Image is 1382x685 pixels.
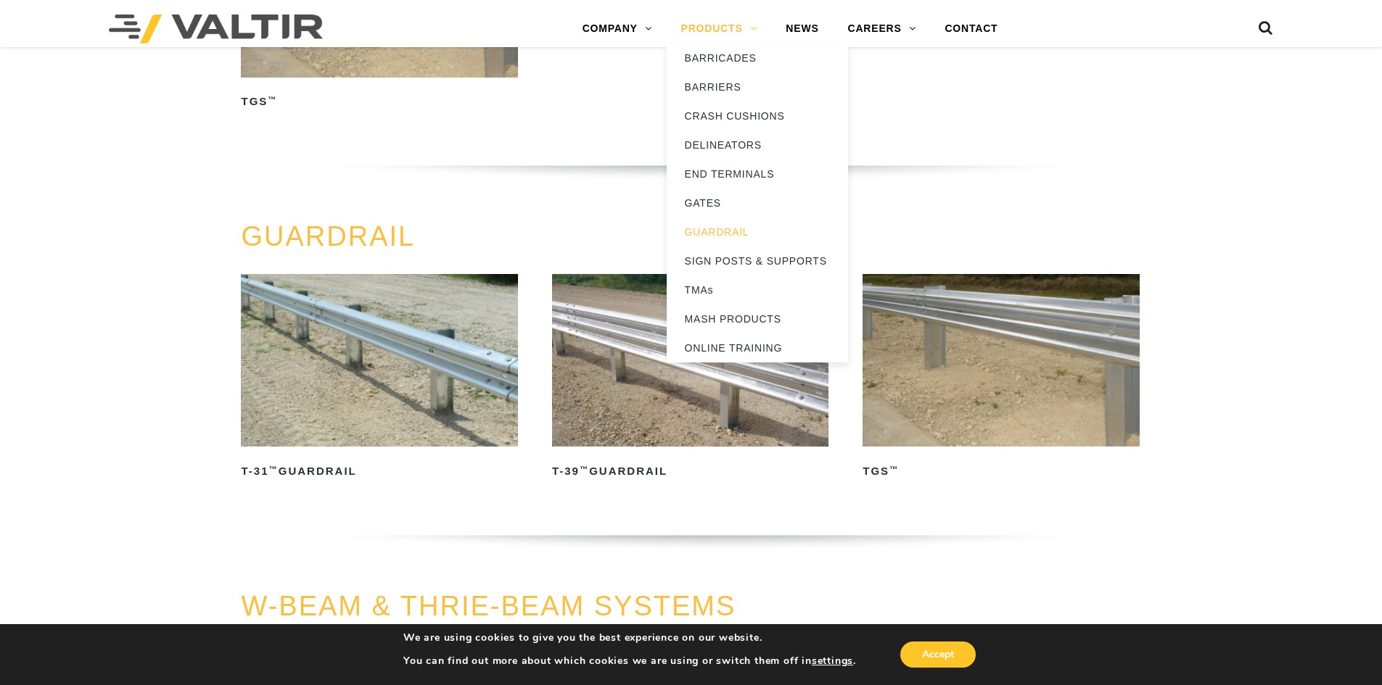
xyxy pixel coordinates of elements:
a: ONLINE TRAINING [667,333,848,362]
p: You can find out more about which cookies we are using or switch them off in . [403,655,856,668]
a: TGS™ [863,274,1139,483]
a: END TERMINALS [667,159,848,188]
button: Accept [900,642,976,668]
a: BARRIERS [667,72,848,101]
a: CRASH CUSHIONS [667,101,848,130]
sup: ™ [889,465,899,473]
a: COMPANY [568,14,667,43]
a: NEWS [771,14,833,43]
a: MASH PRODUCTS [667,304,848,333]
a: BARRICADES [667,43,848,72]
a: GUARDRAIL [667,217,848,246]
a: T-31™Guardrail [241,274,517,483]
a: GUARDRAIL [241,221,415,252]
p: We are using cookies to give you the best experience on our website. [403,631,856,644]
sup: ™ [268,95,277,104]
a: PRODUCTS [667,14,772,43]
a: W-BEAM & THRIE-BEAM SYSTEMS [241,591,736,621]
a: GATES [667,188,848,217]
h2: T-39 Guardrail [552,460,828,483]
a: TMAs [667,275,848,304]
button: settings [812,655,853,668]
h2: TGS [241,91,517,114]
h2: T-31 Guardrail [241,460,517,483]
a: CONTACT [930,14,1012,43]
h2: TGS [863,460,1139,483]
a: T-39™Guardrail [552,274,828,483]
sup: ™ [580,465,589,473]
a: SIGN POSTS & SUPPORTS [667,246,848,275]
a: CAREERS [834,14,931,43]
sup: ™ [269,465,279,473]
a: DELINEATORS [667,130,848,159]
img: Valtir [109,14,323,43]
